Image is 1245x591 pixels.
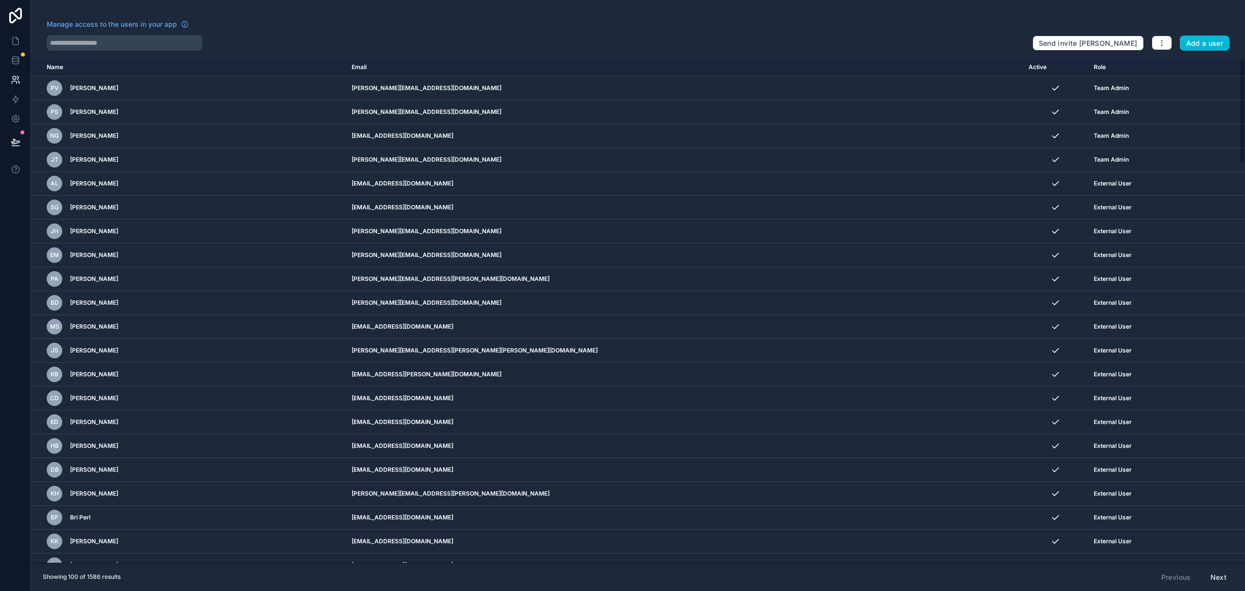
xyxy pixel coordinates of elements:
[70,514,90,521] span: Bri Perl
[346,76,1023,100] td: [PERSON_NAME][EMAIL_ADDRESS][DOMAIN_NAME]
[346,339,1023,363] td: [PERSON_NAME][EMAIL_ADDRESS][PERSON_NAME][PERSON_NAME][DOMAIN_NAME]
[346,243,1023,267] td: [PERSON_NAME][EMAIL_ADDRESS][DOMAIN_NAME]
[346,196,1023,220] td: [EMAIL_ADDRESS][DOMAIN_NAME]
[70,156,118,164] span: [PERSON_NAME]
[1088,58,1197,76] th: Role
[70,227,118,235] span: [PERSON_NAME]
[1094,227,1132,235] span: External User
[346,482,1023,506] td: [PERSON_NAME][EMAIL_ADDRESS][PERSON_NAME][DOMAIN_NAME]
[51,156,58,164] span: JT
[346,434,1023,458] td: [EMAIL_ADDRESS][DOMAIN_NAME]
[1094,132,1129,140] span: Team Admin
[346,554,1023,577] td: [EMAIL_ADDRESS][DOMAIN_NAME]
[1094,561,1132,569] span: External User
[346,148,1023,172] td: [PERSON_NAME][EMAIL_ADDRESS][DOMAIN_NAME]
[346,315,1023,339] td: [EMAIL_ADDRESS][DOMAIN_NAME]
[1094,537,1132,545] span: External User
[346,410,1023,434] td: [EMAIL_ADDRESS][DOMAIN_NAME]
[70,394,118,402] span: [PERSON_NAME]
[1094,108,1129,116] span: Team Admin
[1094,299,1132,307] span: External User
[346,291,1023,315] td: [PERSON_NAME][EMAIL_ADDRESS][DOMAIN_NAME]
[70,490,118,498] span: [PERSON_NAME]
[1204,569,1233,586] button: Next
[47,19,189,29] a: Manage access to the users in your app
[70,370,118,378] span: [PERSON_NAME]
[1180,36,1230,51] button: Add a user
[31,58,1245,563] div: scrollable content
[70,180,118,187] span: [PERSON_NAME]
[70,418,118,426] span: [PERSON_NAME]
[1094,370,1132,378] span: External User
[346,220,1023,243] td: [PERSON_NAME][EMAIL_ADDRESS][DOMAIN_NAME]
[70,275,118,283] span: [PERSON_NAME]
[51,275,58,283] span: PA
[70,251,118,259] span: [PERSON_NAME]
[346,387,1023,410] td: [EMAIL_ADDRESS][DOMAIN_NAME]
[1094,514,1132,521] span: External User
[346,267,1023,291] td: [PERSON_NAME][EMAIL_ADDRESS][PERSON_NAME][DOMAIN_NAME]
[51,227,58,235] span: JH
[346,100,1023,124] td: [PERSON_NAME][EMAIL_ADDRESS][DOMAIN_NAME]
[51,466,59,474] span: DB
[1094,394,1132,402] span: External User
[1094,323,1132,331] span: External User
[1094,418,1132,426] span: External User
[70,132,118,140] span: [PERSON_NAME]
[1094,442,1132,450] span: External User
[51,561,59,569] span: AB
[51,180,58,187] span: AL
[346,458,1023,482] td: [EMAIL_ADDRESS][DOMAIN_NAME]
[70,347,118,354] span: [PERSON_NAME]
[70,323,118,331] span: [PERSON_NAME]
[1094,180,1132,187] span: External User
[1023,58,1088,76] th: Active
[51,347,58,354] span: JS
[50,394,59,402] span: CD
[70,537,118,545] span: [PERSON_NAME]
[1094,84,1129,92] span: Team Admin
[1094,203,1132,211] span: External User
[50,251,59,259] span: EM
[31,58,346,76] th: Name
[50,323,59,331] span: MS
[1094,275,1132,283] span: External User
[70,108,118,116] span: [PERSON_NAME]
[70,466,118,474] span: [PERSON_NAME]
[51,299,59,307] span: BD
[51,490,59,498] span: KH
[346,172,1023,196] td: [EMAIL_ADDRESS][DOMAIN_NAME]
[51,514,58,521] span: BP
[47,19,177,29] span: Manage access to the users in your app
[51,418,58,426] span: ED
[346,363,1023,387] td: [EMAIL_ADDRESS][PERSON_NAME][DOMAIN_NAME]
[43,573,121,581] span: Showing 100 of 1586 results
[70,84,118,92] span: [PERSON_NAME]
[346,58,1023,76] th: Email
[346,124,1023,148] td: [EMAIL_ADDRESS][DOMAIN_NAME]
[51,108,58,116] span: PS
[70,442,118,450] span: [PERSON_NAME]
[51,370,58,378] span: KB
[1094,466,1132,474] span: External User
[1094,251,1132,259] span: External User
[51,442,59,450] span: HB
[51,84,59,92] span: PV
[1032,36,1144,51] button: Send invite [PERSON_NAME]
[1094,156,1129,164] span: Team Admin
[70,561,118,569] span: [PERSON_NAME]
[70,203,118,211] span: [PERSON_NAME]
[1094,347,1132,354] span: External User
[70,299,118,307] span: [PERSON_NAME]
[1094,490,1132,498] span: External User
[51,537,58,545] span: KK
[346,506,1023,530] td: [EMAIL_ADDRESS][DOMAIN_NAME]
[51,203,59,211] span: SG
[50,132,59,140] span: NG
[346,530,1023,554] td: [EMAIL_ADDRESS][DOMAIN_NAME]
